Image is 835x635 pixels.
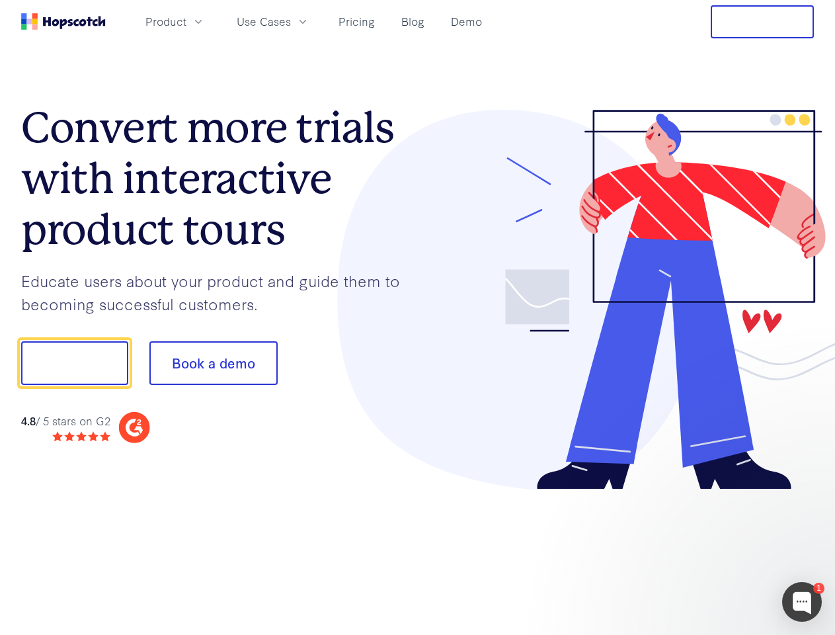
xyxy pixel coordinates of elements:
span: Product [145,13,186,30]
button: Use Cases [229,11,317,32]
a: Blog [396,11,430,32]
a: Demo [446,11,487,32]
div: 1 [813,583,824,594]
a: Pricing [333,11,380,32]
div: / 5 stars on G2 [21,413,110,429]
button: Show me! [21,341,128,385]
button: Product [138,11,213,32]
button: Book a demo [149,341,278,385]
strong: 4.8 [21,413,36,428]
p: Educate users about your product and guide them to becoming successful customers. [21,269,418,315]
h1: Convert more trials with interactive product tours [21,103,418,255]
span: Use Cases [237,13,291,30]
a: Home [21,13,106,30]
button: Free Trial [711,5,814,38]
